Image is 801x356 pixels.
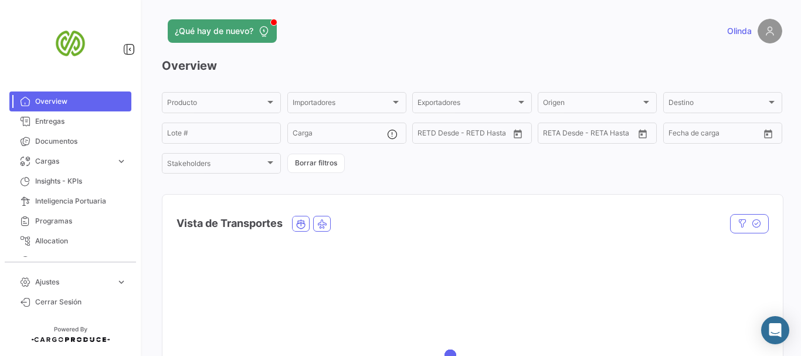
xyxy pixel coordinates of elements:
[509,125,527,143] button: Open calendar
[314,216,330,231] button: Air
[293,100,391,109] span: Importadores
[35,297,127,307] span: Cerrar Sesión
[572,131,616,139] input: Hasta
[9,111,131,131] a: Entregas
[634,125,651,143] button: Open calendar
[543,131,564,139] input: Desde
[35,116,127,127] span: Entregas
[758,19,782,43] img: placeholder-user.png
[35,216,127,226] span: Programas
[35,196,127,206] span: Inteligencia Portuaria
[543,100,641,109] span: Origen
[167,161,265,169] span: Stakeholders
[35,277,111,287] span: Ajustes
[9,231,131,251] a: Allocation
[116,277,127,287] span: expand_more
[177,215,283,232] h4: Vista de Transportes
[116,156,127,167] span: expand_more
[668,131,690,139] input: Desde
[727,25,752,37] span: Olinda
[9,211,131,231] a: Programas
[9,171,131,191] a: Insights - KPIs
[287,154,345,173] button: Borrar filtros
[9,131,131,151] a: Documentos
[35,176,127,187] span: Insights - KPIs
[9,251,131,271] a: Courier
[293,216,309,231] button: Ocean
[447,131,490,139] input: Hasta
[35,236,127,246] span: Allocation
[168,19,277,43] button: ¿Qué hay de nuevo?
[418,131,439,139] input: Desde
[9,191,131,211] a: Inteligencia Portuaria
[668,100,766,109] span: Destino
[162,57,782,74] h3: Overview
[418,100,515,109] span: Exportadores
[35,96,127,107] span: Overview
[41,14,100,73] img: san-miguel-logo.png
[35,256,127,266] span: Courier
[167,100,265,109] span: Producto
[761,316,789,344] div: Abrir Intercom Messenger
[698,131,741,139] input: Hasta
[35,136,127,147] span: Documentos
[35,156,111,167] span: Cargas
[759,125,777,143] button: Open calendar
[9,91,131,111] a: Overview
[175,25,253,37] span: ¿Qué hay de nuevo?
